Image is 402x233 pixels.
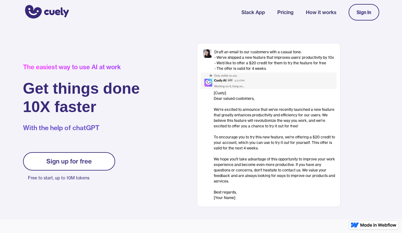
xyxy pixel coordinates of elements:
a: Pricing [277,9,294,16]
p: With the help of chatGPT [23,123,140,133]
h1: Get things done 10X faster [23,79,140,116]
div: Draft an email to our customers with a casual tone: - We’ve shipped a new feature that improves u... [214,49,334,71]
a: Sign up for free [23,152,115,171]
a: How it works [306,9,336,16]
div: Sign up for free [46,158,92,165]
a: Slack App [241,9,265,16]
div: The easiest way to use AI at work [23,63,140,71]
p: Free to start, up to 10M tokens [28,174,115,182]
div: [Cuely] Dear valued customers, ‍ We're excited to announce that we've recently launched a new fea... [214,90,337,201]
div: Sign In [357,9,371,15]
a: home [23,1,69,24]
img: Made in Webflow [360,223,396,227]
a: Sign In [349,4,379,21]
